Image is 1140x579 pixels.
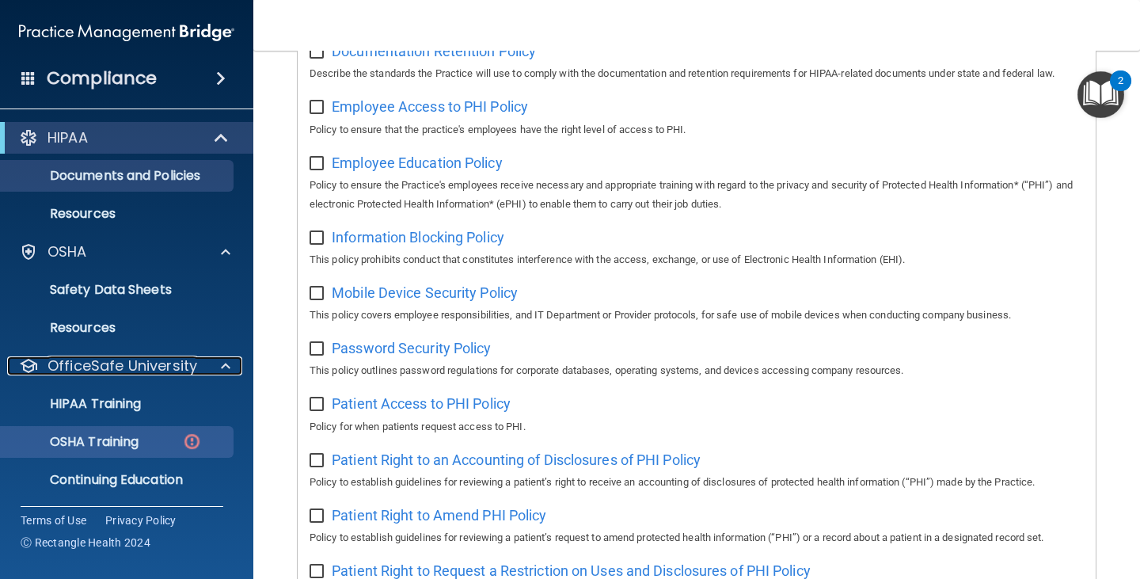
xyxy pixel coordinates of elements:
p: HIPAA Training [10,396,141,412]
a: Terms of Use [21,512,86,528]
span: Password Security Policy [332,340,491,356]
p: Policy to ensure the Practice's employees receive necessary and appropriate training with regard ... [310,176,1084,214]
a: Privacy Policy [105,512,177,528]
span: Mobile Device Security Policy [332,284,518,301]
div: 2 [1118,81,1123,101]
button: Open Resource Center, 2 new notifications [1077,71,1124,118]
a: HIPAA [19,128,230,147]
iframe: Drift Widget Chat Controller [866,467,1121,530]
p: OSHA [47,242,87,261]
p: Policy to establish guidelines for reviewing a patient’s request to amend protected health inform... [310,528,1084,547]
p: This policy covers employee responsibilities, and IT Department or Provider protocols, for safe u... [310,306,1084,325]
h4: Compliance [47,67,157,90]
p: Safety Data Sheets [10,282,226,298]
p: This policy prohibits conduct that constitutes interference with the access, exchange, or use of ... [310,250,1084,269]
p: HIPAA [47,128,88,147]
span: Patient Right to Request a Restriction on Uses and Disclosures of PHI Policy [332,562,811,579]
p: Continuing Education [10,472,226,488]
span: Patient Right to an Accounting of Disclosures of PHI Policy [332,451,701,468]
p: Policy to establish guidelines for reviewing a patient’s right to receive an accounting of disclo... [310,473,1084,492]
img: PMB logo [19,17,234,48]
img: danger-circle.6113f641.png [182,432,202,451]
p: Resources [10,320,226,336]
p: OfficeSafe University [47,356,197,375]
p: OSHA Training [10,434,139,450]
span: Information Blocking Policy [332,229,504,246]
p: Policy to ensure that the practice's employees have the right level of access to PHI. [310,120,1084,139]
span: Employee Education Policy [332,154,503,171]
p: Policy for when patients request access to PHI. [310,417,1084,436]
span: Patient Right to Amend PHI Policy [332,507,546,524]
a: OSHA [19,242,230,261]
p: Documents and Policies [10,168,226,184]
span: Documentation Retention Policy [332,43,536,59]
span: Patient Access to PHI Policy [332,395,511,412]
span: Ⓒ Rectangle Health 2024 [21,535,150,550]
p: This policy outlines password regulations for corporate databases, operating systems, and devices... [310,361,1084,380]
span: Employee Access to PHI Policy [332,98,528,115]
a: OfficeSafe University [19,356,230,375]
p: Describe the standards the Practice will use to comply with the documentation and retention requi... [310,64,1084,83]
p: Resources [10,206,226,222]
